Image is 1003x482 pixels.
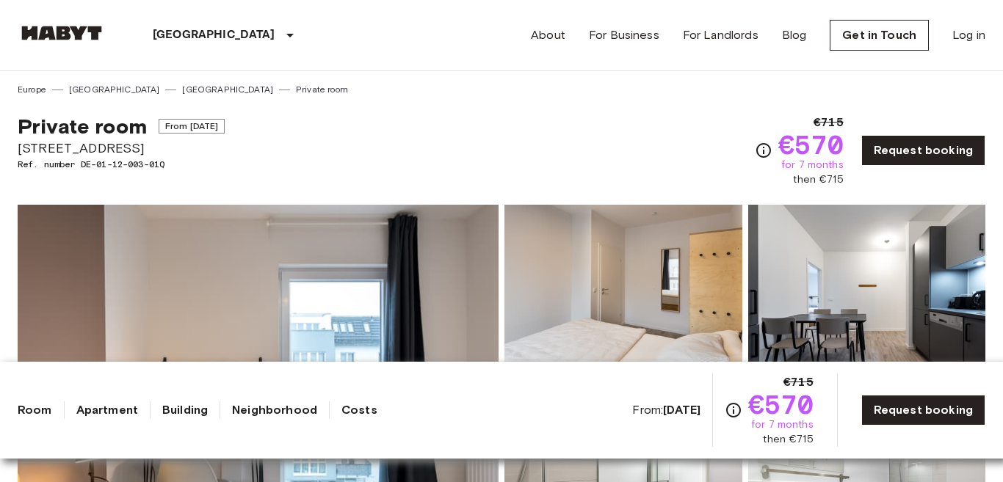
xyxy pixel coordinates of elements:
a: [GEOGRAPHIC_DATA] [182,83,273,96]
a: Apartment [76,401,138,419]
a: Building [162,401,208,419]
img: Picture of unit DE-01-12-003-01Q [504,205,742,397]
a: Request booking [861,395,985,426]
a: Costs [341,401,377,419]
span: From [DATE] [159,119,225,134]
span: [STREET_ADDRESS] [18,139,225,158]
span: €715 [814,114,844,131]
span: From: [632,402,700,418]
svg: Check cost overview for full price breakdown. Please note that discounts apply to new joiners onl... [755,142,772,159]
a: Neighborhood [232,401,317,419]
a: Get in Touch [830,20,929,51]
a: [GEOGRAPHIC_DATA] [69,83,160,96]
span: then €715 [793,172,843,187]
svg: Check cost overview for full price breakdown. Please note that discounts apply to new joiners onl... [725,401,742,419]
a: Blog [782,26,807,44]
span: €715 [783,373,814,391]
img: Picture of unit DE-01-12-003-01Q [748,205,986,397]
a: Europe [18,83,46,96]
span: €570 [748,391,814,417]
a: Request booking [861,135,985,166]
span: €570 [778,131,844,158]
a: For Business [589,26,659,44]
a: Room [18,401,52,419]
img: Habyt [18,26,106,40]
a: Private room [296,83,348,96]
span: Ref. number DE-01-12-003-01Q [18,158,225,171]
p: [GEOGRAPHIC_DATA] [153,26,275,44]
b: [DATE] [663,403,700,417]
a: About [531,26,565,44]
span: for 7 months [751,417,814,432]
span: then €715 [763,432,813,447]
a: For Landlords [683,26,758,44]
a: Log in [952,26,985,44]
span: Private room [18,114,147,139]
span: for 7 months [781,158,844,172]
